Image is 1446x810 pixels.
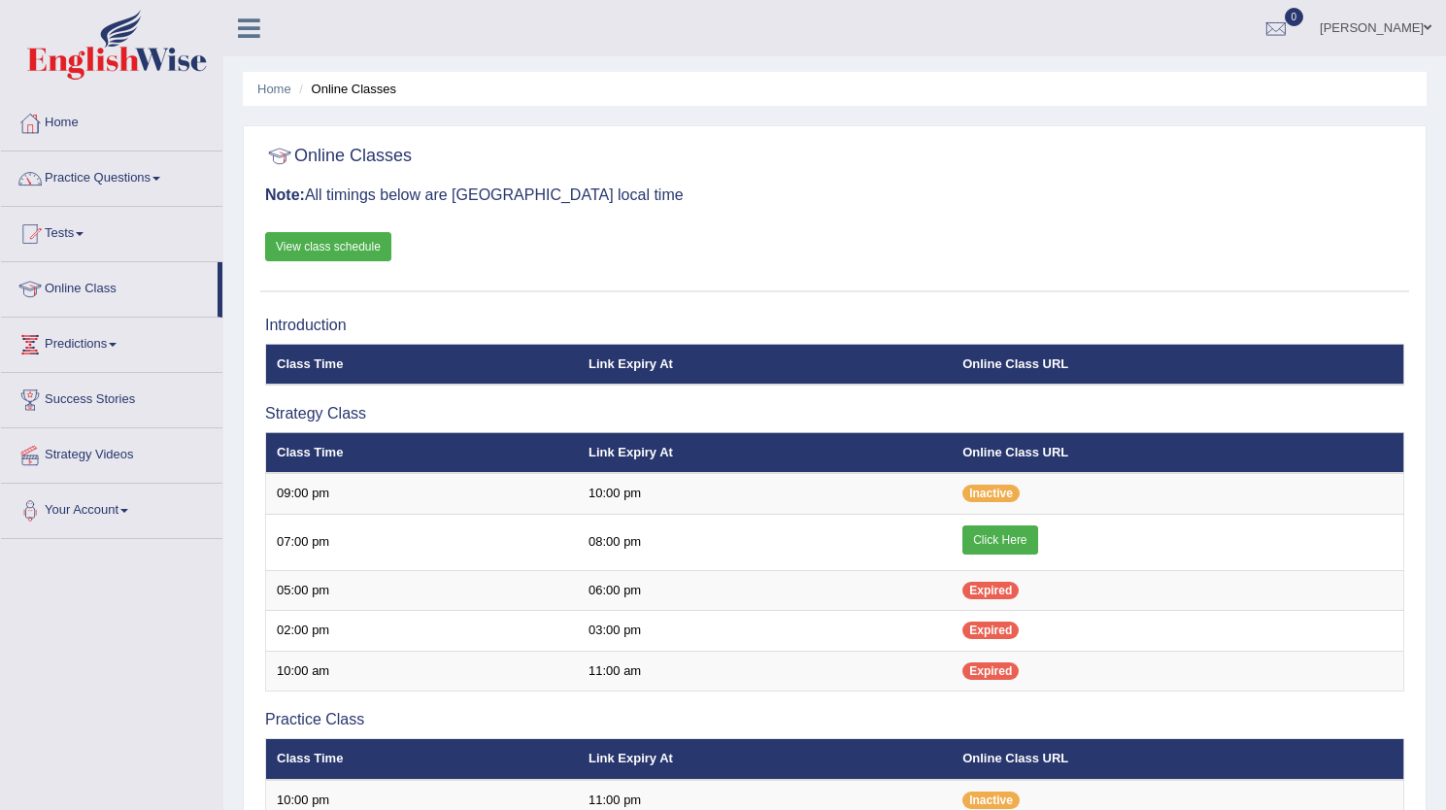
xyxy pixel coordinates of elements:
span: 0 [1285,8,1304,26]
a: Your Account [1,484,222,532]
h3: All timings below are [GEOGRAPHIC_DATA] local time [265,186,1404,204]
a: Home [257,82,291,96]
b: Note: [265,186,305,203]
th: Class Time [266,739,579,780]
td: 06:00 pm [578,570,952,611]
td: 07:00 pm [266,514,579,570]
td: 05:00 pm [266,570,579,611]
a: Strategy Videos [1,428,222,477]
td: 02:00 pm [266,611,579,652]
a: Success Stories [1,373,222,422]
a: Home [1,96,222,145]
td: 09:00 pm [266,473,579,514]
span: Expired [962,662,1019,680]
td: 08:00 pm [578,514,952,570]
a: Tests [1,207,222,255]
h3: Strategy Class [265,405,1404,422]
a: Click Here [962,525,1037,555]
span: Expired [962,582,1019,599]
h3: Practice Class [265,711,1404,728]
h2: Online Classes [265,142,412,171]
td: 11:00 am [578,651,952,692]
span: Inactive [962,792,1020,809]
th: Class Time [266,432,579,473]
li: Online Classes [294,80,396,98]
td: 10:00 am [266,651,579,692]
th: Link Expiry At [578,739,952,780]
h3: Introduction [265,317,1404,334]
a: View class schedule [265,232,391,261]
th: Class Time [266,344,579,385]
th: Online Class URL [952,739,1403,780]
span: Inactive [962,485,1020,502]
a: Practice Questions [1,152,222,200]
a: Online Class [1,262,218,311]
th: Link Expiry At [578,344,952,385]
th: Online Class URL [952,344,1403,385]
th: Online Class URL [952,432,1403,473]
td: 03:00 pm [578,611,952,652]
td: 10:00 pm [578,473,952,514]
span: Expired [962,622,1019,639]
a: Predictions [1,318,222,366]
th: Link Expiry At [578,432,952,473]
